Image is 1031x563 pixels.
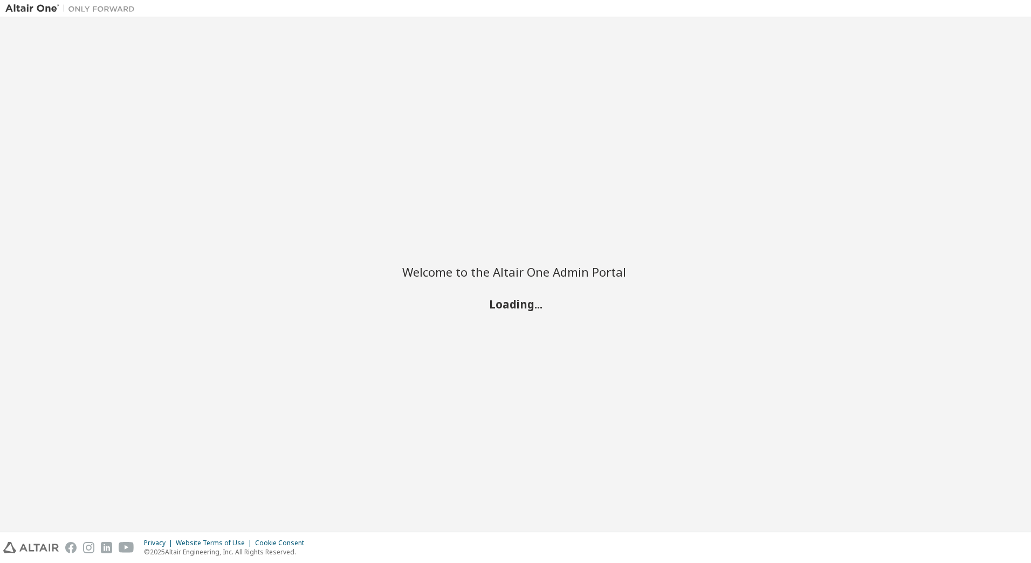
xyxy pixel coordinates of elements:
img: linkedin.svg [101,542,112,553]
img: youtube.svg [119,542,134,553]
h2: Welcome to the Altair One Admin Portal [402,264,629,279]
h2: Loading... [402,297,629,311]
div: Cookie Consent [255,539,311,547]
div: Privacy [144,539,176,547]
img: instagram.svg [83,542,94,553]
div: Website Terms of Use [176,539,255,547]
img: altair_logo.svg [3,542,59,553]
p: © 2025 Altair Engineering, Inc. All Rights Reserved. [144,547,311,557]
img: facebook.svg [65,542,77,553]
img: Altair One [5,3,140,14]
